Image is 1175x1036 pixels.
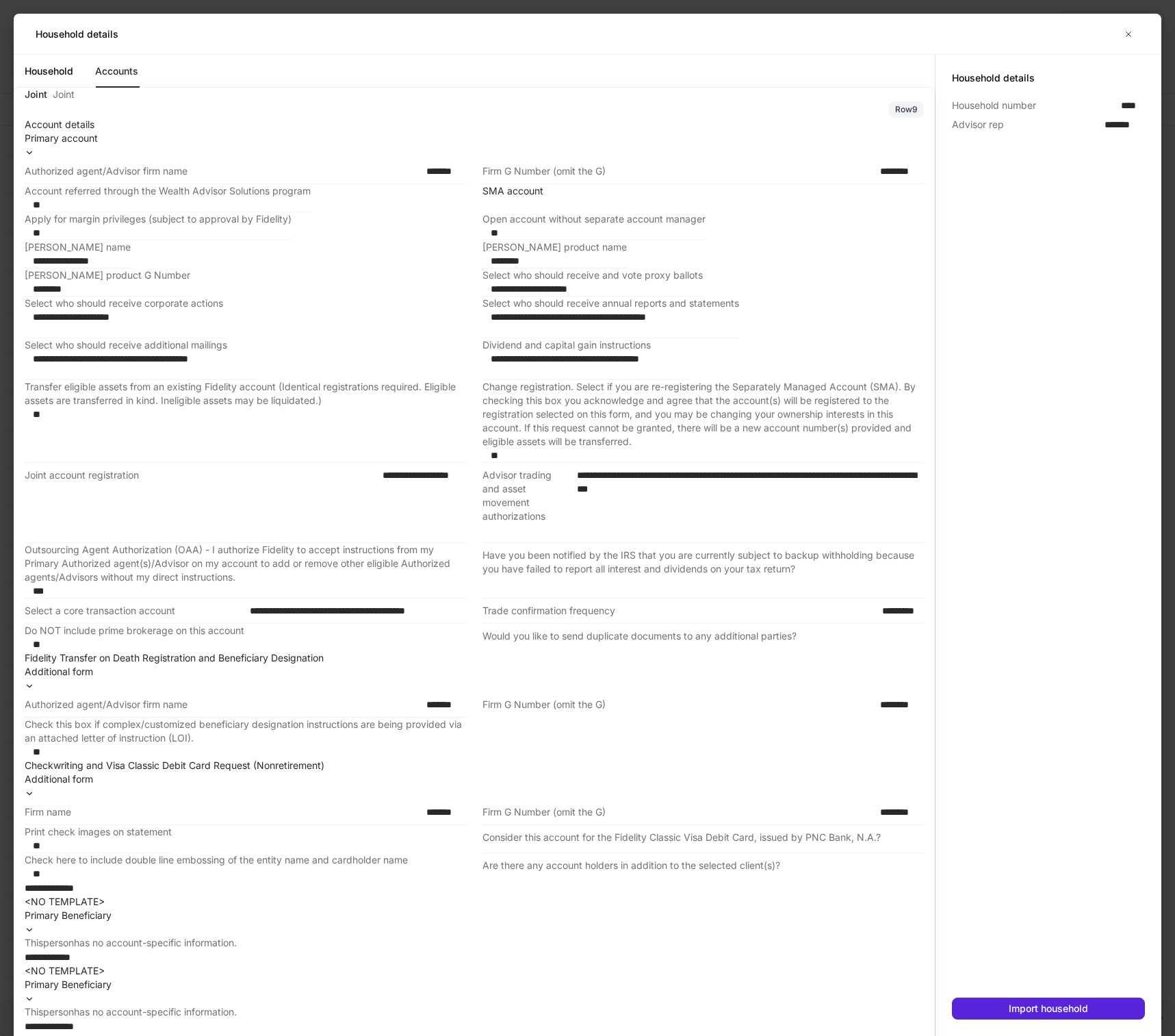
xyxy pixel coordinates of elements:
[25,805,418,819] div: Firm name
[25,1005,924,1019] p: This person has no account-specific information.
[25,604,242,618] div: Select a core transaction account
[25,895,924,909] div: <NO TEMPLATE>
[482,164,872,178] div: Firm G Number (omit the G)
[482,604,873,618] div: Trade confirmation frequency
[25,240,131,254] div: [PERSON_NAME] name
[482,240,627,254] div: [PERSON_NAME] product name
[482,468,569,537] div: Advisor trading and asset movement authorizations
[482,184,543,198] p: SMA account
[25,718,466,745] div: Check this box if complex/customized beneficiary designation instructions are being provided via ...
[25,759,924,800] div: Checkwriting and Visa Classic Debit Card Request (Nonretirement)Additional form
[952,99,1113,112] div: Household number
[482,338,690,352] div: Dividend and capital gain instructions
[25,665,924,679] div: Additional form
[53,88,75,101] p: Joint
[952,998,1145,1020] button: Import household
[482,859,916,875] div: Are there any account holders in addition to the selected client(s)?
[1009,1004,1088,1013] div: Import household
[25,651,924,665] p: Fidelity Transfer on Death Registration and Beneficiary Designation
[25,759,924,772] p: Checkwriting and Visa Classic Debit Card Request (Nonretirement)
[482,268,703,282] div: Select who should receive and vote proxy ballots
[25,853,408,867] div: Check here to include double line embossing of the entity name and cardholder name
[25,296,223,310] div: Select who should receive corporate actions
[482,296,739,310] div: Select who should receive annual reports and statements
[25,268,190,282] div: [PERSON_NAME] product G Number
[25,936,924,950] p: This person has no account-specific information.
[95,55,138,88] a: Accounts
[25,651,924,692] div: Fidelity Transfer on Death Registration and Beneficiary DesignationAdditional form
[25,212,292,226] div: Apply for margin privileges (subject to approval by Fidelity)
[36,27,118,41] h5: Household details
[25,543,466,584] div: Outsourcing Agent Authorization (OAA) - I authorize Fidelity to accept instructions from my Prima...
[25,184,311,198] div: Account referred through the Wealth Advisor Solutions program
[25,118,924,131] p: Account details
[895,103,918,116] div: Row 9
[482,212,706,226] div: Open account without separate account manager
[482,698,872,712] div: Firm G Number (omit the G)
[25,698,418,711] div: Authorized agent/Advisor firm name
[952,71,1145,85] h5: Household details
[482,629,916,646] div: Would you like to send duplicate documents to any additional parties?
[25,55,73,88] a: Household
[482,831,916,847] div: Consider this account for the Fidelity Classic Visa Debit Card, issued by PNC Bank, N.A.?
[482,548,916,592] div: Have you been notified by the IRS that you are currently subject to backup withholding because yo...
[25,164,418,178] div: Authorized agent/Advisor firm name
[25,380,466,407] div: Transfer eligible assets from an existing Fidelity account (Identical registrations required. Eli...
[25,772,924,786] div: Additional form
[25,338,257,352] div: Select who should receive additional mailings
[482,805,872,819] div: Firm G Number (omit the G)
[952,118,1096,131] div: Advisor rep
[25,131,924,145] div: Primary account
[25,118,924,159] div: Account detailsPrimary account
[25,964,924,978] div: <NO TEMPLATE>
[25,88,47,101] p: Joint
[25,909,924,922] div: Primary Beneficiary
[25,825,172,839] div: Print check images on statement
[25,978,924,991] div: Primary Beneficiary
[25,624,244,637] div: Do NOT include prime brokerage on this account
[482,380,924,448] div: Change registration. Select if you are re-registering the Separately Managed Account (SMA). By ch...
[25,468,374,537] div: Joint account registration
